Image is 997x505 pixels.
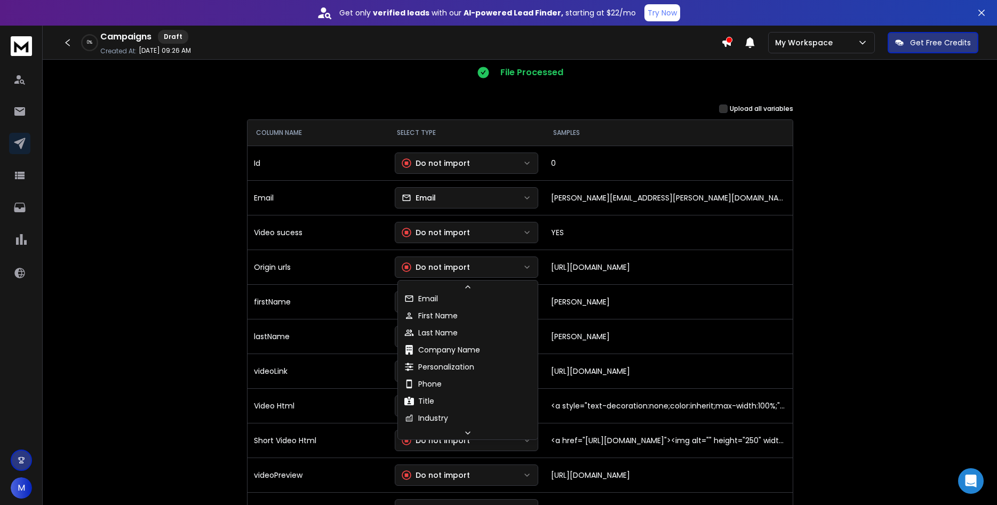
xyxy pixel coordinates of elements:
[388,120,545,146] th: SELECT TYPE
[404,362,474,372] div: Personalization
[248,215,388,250] td: Video sucess
[248,250,388,284] td: Origin urls
[958,468,984,494] div: Open Intercom Messenger
[248,458,388,492] td: videoPreview
[404,327,458,338] div: Last Name
[545,423,793,458] td: <a href="[URL][DOMAIN_NAME]"><img alt="" height="250" width="460" style="max-width: 100%;" src="[...
[404,396,434,406] div: Title
[545,215,793,250] td: YES
[404,344,480,355] div: Company Name
[248,354,388,388] td: videoLink
[248,120,388,146] th: COLUMN NAME
[139,46,191,55] p: [DATE] 09:26 AM
[545,180,793,215] td: [PERSON_NAME][EMAIL_ADDRESS][PERSON_NAME][DOMAIN_NAME]
[404,293,438,304] div: Email
[545,354,793,388] td: [URL][DOMAIN_NAME]
[402,158,470,169] div: Do not import
[500,66,563,79] p: File Processed
[545,388,793,423] td: <a style="text-decoration:none;color:inherit;max-width:100%;" href="[URL][DOMAIN_NAME]"><div styl...
[248,319,388,354] td: lastName
[248,180,388,215] td: Email
[100,30,151,43] h1: Campaigns
[545,120,793,146] th: SAMPLES
[11,36,32,56] img: logo
[910,37,971,48] p: Get Free Credits
[545,458,793,492] td: [URL][DOMAIN_NAME]
[87,39,92,46] p: 0 %
[11,477,32,499] span: M
[545,250,793,284] td: [URL][DOMAIN_NAME]
[248,423,388,458] td: Short Video Html
[404,413,448,423] div: Industry
[402,435,470,446] div: Do not import
[339,7,636,18] p: Get only with our starting at $22/mo
[730,105,793,113] label: Upload all variables
[648,7,677,18] p: Try Now
[404,379,442,389] div: Phone
[402,470,470,480] div: Do not import
[545,319,793,354] td: [PERSON_NAME]
[545,146,793,180] td: 0
[545,284,793,319] td: [PERSON_NAME]
[100,47,137,55] p: Created At:
[248,284,388,319] td: firstName
[775,37,837,48] p: My Workspace
[402,262,470,272] div: Do not import
[402,193,436,203] div: Email
[248,388,388,423] td: Video Html
[373,7,429,18] strong: verified leads
[158,30,188,44] div: Draft
[464,7,563,18] strong: AI-powered Lead Finder,
[248,146,388,180] td: Id
[404,310,458,321] div: First Name
[402,227,470,238] div: Do not import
